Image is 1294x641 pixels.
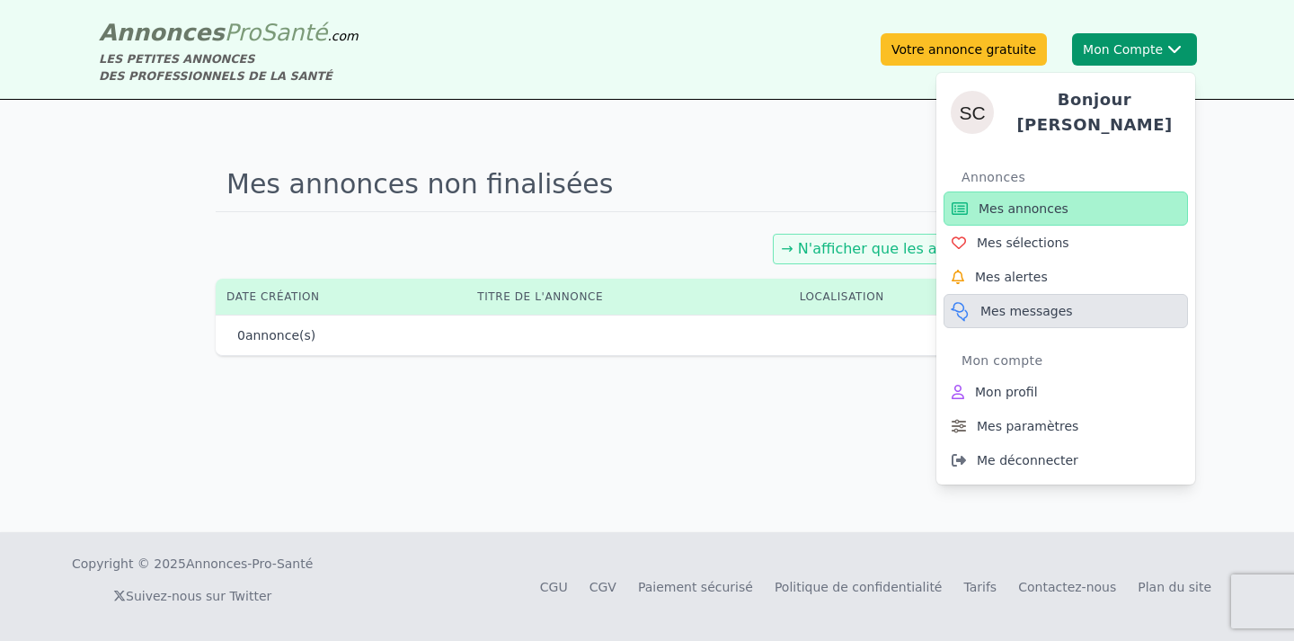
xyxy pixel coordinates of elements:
[979,200,1068,218] span: Mes annonces
[327,29,358,43] span: .com
[944,191,1188,226] a: Mes annonces
[963,580,997,594] a: Tarifs
[975,383,1038,401] span: Mon profil
[216,157,1078,212] h1: Mes annonces non finalisées
[977,234,1069,252] span: Mes sélections
[99,19,225,46] span: Annonces
[789,279,1021,315] th: Localisation
[775,580,943,594] a: Politique de confidentialité
[977,417,1078,435] span: Mes paramètres
[944,294,1188,328] a: Mes messages
[638,580,753,594] a: Paiement sécurisé
[1008,87,1181,138] h4: Bonjour [PERSON_NAME]
[881,33,1047,66] a: Votre annonce gratuite
[113,589,271,603] a: Suivez-nous sur Twitter
[962,163,1188,191] div: Annonces
[216,279,466,315] th: Date création
[186,555,313,573] a: Annonces-Pro-Santé
[72,555,313,573] div: Copyright © 2025
[261,19,327,46] span: Santé
[237,326,315,344] p: annonce(s)
[1018,580,1116,594] a: Contactez-nous
[1138,580,1211,594] a: Plan du site
[589,580,616,594] a: CGV
[781,240,1067,257] a: → N'afficher que les annonces diffusées
[944,226,1188,260] a: Mes sélections
[466,279,788,315] th: Titre de l'annonce
[944,409,1188,443] a: Mes paramètres
[977,451,1078,469] span: Me déconnecter
[237,328,245,343] span: 0
[99,19,359,46] a: AnnoncesProSanté.com
[980,302,1073,320] span: Mes messages
[951,91,994,134] img: Sophie
[540,580,568,594] a: CGU
[975,268,1048,286] span: Mes alertes
[99,50,359,85] div: LES PETITES ANNONCES DES PROFESSIONNELS DE LA SANTÉ
[962,346,1188,375] div: Mon compte
[944,375,1188,409] a: Mon profil
[1072,33,1197,66] button: Mon CompteSophieBonjour [PERSON_NAME]AnnoncesMes annoncesMes sélectionsMes alertesMes messagesMon...
[944,260,1188,294] a: Mes alertes
[225,19,261,46] span: Pro
[944,443,1188,477] a: Me déconnecter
